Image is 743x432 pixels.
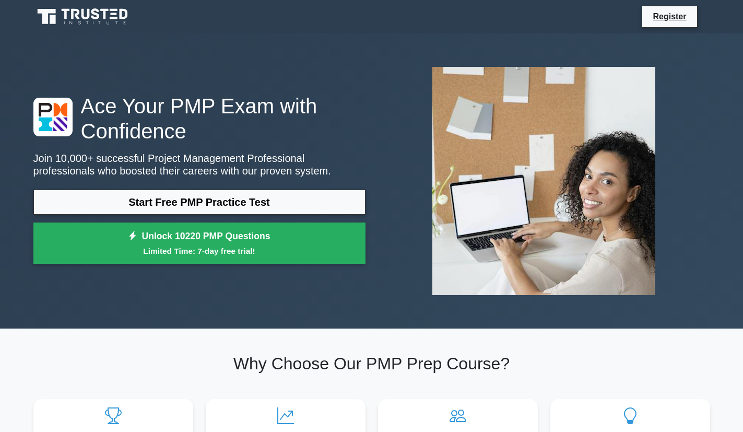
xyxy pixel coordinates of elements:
h2: Why Choose Our PMP Prep Course? [33,354,710,373]
a: Unlock 10220 PMP QuestionsLimited Time: 7-day free trial! [33,223,365,264]
a: Start Free PMP Practice Test [33,190,365,215]
small: Limited Time: 7-day free trial! [46,245,352,257]
a: Register [646,10,692,23]
h1: Ace Your PMP Exam with Confidence [33,94,365,144]
p: Join 10,000+ successful Project Management Professional professionals who boosted their careers w... [33,152,365,177]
